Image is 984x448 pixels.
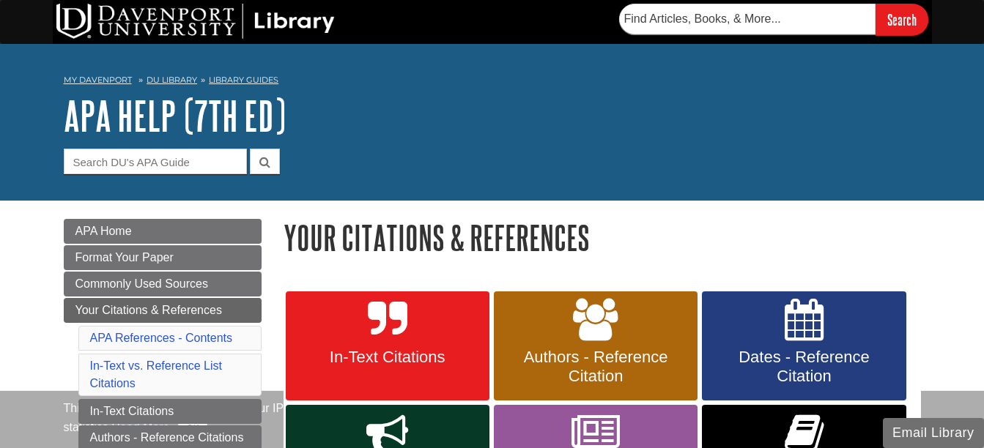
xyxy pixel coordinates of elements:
input: Find Articles, Books, & More... [619,4,876,34]
a: Dates - Reference Citation [702,291,906,401]
span: In-Text Citations [297,348,478,367]
button: Email Library [883,418,984,448]
input: Search [876,4,928,35]
a: APA Home [64,219,262,244]
span: APA Home [75,225,132,237]
span: Format Your Paper [75,251,174,264]
img: DU Library [56,4,335,39]
a: APA References - Contents [90,332,232,344]
a: In-Text Citations [78,399,262,424]
form: Searches DU Library's articles, books, and more [619,4,928,35]
span: Commonly Used Sources [75,277,208,290]
input: Search DU's APA Guide [64,149,247,174]
h1: Your Citations & References [284,219,921,256]
a: In-Text vs. Reference List Citations [90,359,223,389]
a: Format Your Paper [64,245,262,270]
a: In-Text Citations [286,291,489,401]
span: Your Citations & References [75,304,222,316]
a: Authors - Reference Citation [494,291,698,401]
a: Library Guides [209,75,278,85]
a: My Davenport [64,74,132,86]
span: Authors - Reference Citation [505,348,687,386]
a: APA Help (7th Ed) [64,93,286,138]
a: Commonly Used Sources [64,272,262,296]
a: DU Library [147,75,197,85]
nav: breadcrumb [64,70,921,94]
span: Dates - Reference Citation [713,348,895,386]
a: Your Citations & References [64,298,262,323]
